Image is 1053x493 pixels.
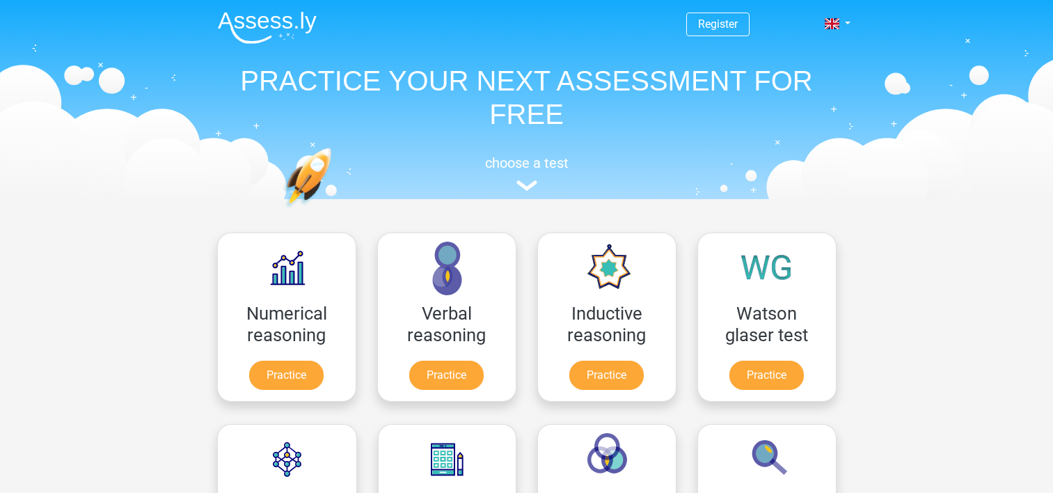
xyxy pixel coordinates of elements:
img: Assessly [218,11,317,44]
a: Practice [569,361,644,390]
img: practice [283,148,386,274]
img: assessment [516,180,537,191]
a: Register [698,17,738,31]
a: Practice [729,361,804,390]
h1: PRACTICE YOUR NEXT ASSESSMENT FOR FREE [207,64,847,131]
a: Practice [249,361,324,390]
a: choose a test [207,155,847,191]
h5: choose a test [207,155,847,171]
a: Practice [409,361,484,390]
